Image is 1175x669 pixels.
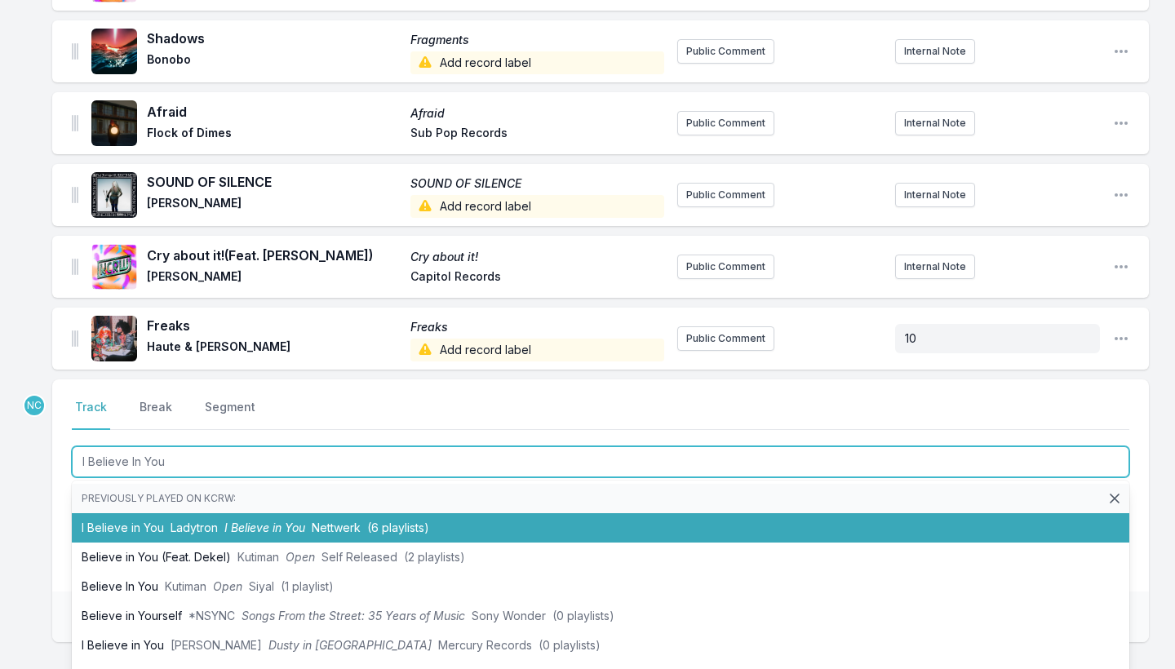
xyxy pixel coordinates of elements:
[410,268,664,288] span: Capitol Records
[268,638,432,652] span: Dusty in [GEOGRAPHIC_DATA]
[410,175,664,192] span: SOUND OF SILENCE
[213,579,242,593] span: Open
[224,521,305,534] span: I Believe in You
[91,244,137,290] img: Cry about it!
[72,572,1129,601] li: Believe In You
[677,326,774,351] button: Public Comment
[147,51,401,74] span: Bonobo
[165,579,206,593] span: Kutiman
[905,331,916,345] span: 10
[539,638,601,652] span: (0 playlists)
[677,183,774,207] button: Public Comment
[147,339,401,361] span: Haute & [PERSON_NAME]
[472,609,546,622] span: Sony Wonder
[1113,187,1129,203] button: Open playlist item options
[72,115,78,131] img: Drag Handle
[552,609,614,622] span: (0 playlists)
[677,39,774,64] button: Public Comment
[136,399,175,430] button: Break
[286,550,315,564] span: Open
[91,172,137,218] img: SOUND OF SILENCE
[281,579,334,593] span: (1 playlist)
[895,111,975,135] button: Internal Note
[23,394,46,417] p: Novena Carmel
[242,609,465,622] span: Songs From the Street: 35 Years of Music
[410,319,664,335] span: Freaks
[72,43,78,60] img: Drag Handle
[410,339,664,361] span: Add record label
[1113,330,1129,347] button: Open playlist item options
[147,268,401,288] span: [PERSON_NAME]
[72,399,110,430] button: Track
[410,125,664,144] span: Sub Pop Records
[147,316,401,335] span: Freaks
[91,100,137,146] img: Afraid
[72,330,78,347] img: Drag Handle
[72,446,1129,477] input: Track Title
[410,195,664,218] span: Add record label
[895,39,975,64] button: Internal Note
[438,638,532,652] span: Mercury Records
[72,484,1129,513] li: Previously played on KCRW:
[312,521,361,534] span: Nettwerk
[72,187,78,203] img: Drag Handle
[72,631,1129,660] li: I Believe in You
[677,255,774,279] button: Public Comment
[147,172,401,192] span: SOUND OF SILENCE
[171,521,218,534] span: Ladytron
[72,543,1129,572] li: Believe in You (Feat. Dekel)
[1113,43,1129,60] button: Open playlist item options
[72,513,1129,543] li: I Believe in You
[677,111,774,135] button: Public Comment
[171,638,262,652] span: [PERSON_NAME]
[91,316,137,361] img: Freaks
[202,399,259,430] button: Segment
[1113,259,1129,275] button: Open playlist item options
[147,102,401,122] span: Afraid
[249,579,274,593] span: Siyal
[895,255,975,279] button: Internal Note
[147,125,401,144] span: Flock of Dimes
[410,51,664,74] span: Add record label
[147,246,401,265] span: Cry about it! (Feat. [PERSON_NAME])
[895,183,975,207] button: Internal Note
[188,609,235,622] span: *NSYNC
[147,195,401,218] span: [PERSON_NAME]
[72,601,1129,631] li: Believe in Yourself
[321,550,397,564] span: Self Released
[410,32,664,48] span: Fragments
[91,29,137,74] img: Fragments
[72,259,78,275] img: Drag Handle
[404,550,465,564] span: (2 playlists)
[410,105,664,122] span: Afraid
[367,521,429,534] span: (6 playlists)
[147,29,401,48] span: Shadows
[237,550,279,564] span: Kutiman
[1113,115,1129,131] button: Open playlist item options
[410,249,664,265] span: Cry about it!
